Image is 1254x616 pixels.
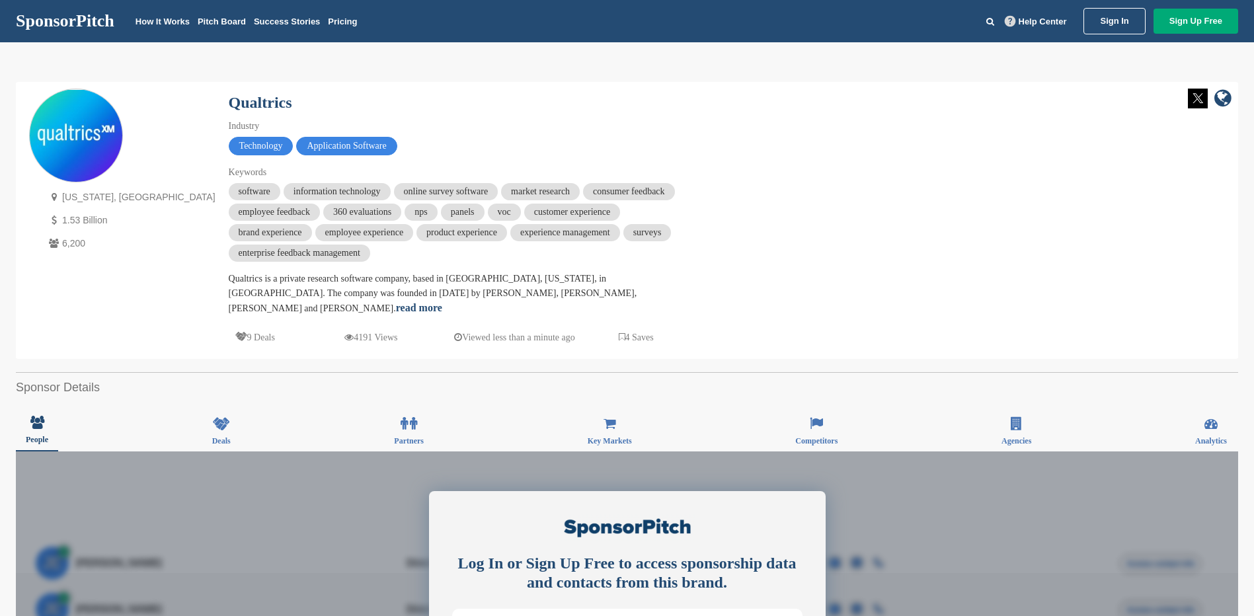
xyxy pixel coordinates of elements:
span: Deals [212,437,231,445]
span: information technology [284,183,391,200]
span: Competitors [795,437,838,445]
span: People [26,436,48,443]
div: Industry [229,119,691,134]
p: 4 Saves [619,329,654,346]
p: 1.53 Billion [46,212,216,229]
span: 360 evaluations [323,204,401,221]
span: enterprise feedback management [229,245,370,262]
a: Success Stories [254,17,320,26]
span: online survey software [394,183,498,200]
p: Viewed less than a minute ago [454,329,575,346]
span: market research [501,183,580,200]
span: consumer feedback [583,183,674,200]
a: Pitch Board [198,17,246,26]
span: panels [441,204,485,221]
span: Technology [229,137,294,155]
img: Sponsorpitch & Qualtrics [30,90,122,182]
span: nps [405,204,437,221]
img: Twitter white [1188,89,1208,108]
a: SponsorPitch [16,13,114,30]
span: product experience [416,224,507,241]
p: 4191 Views [344,329,397,346]
span: voc [488,204,521,221]
p: 9 Deals [235,329,275,346]
a: Pricing [328,17,357,26]
p: 6,200 [46,235,216,252]
span: Analytics [1195,437,1227,445]
h2: Sponsor Details [16,379,1238,397]
span: Agencies [1001,437,1031,445]
span: employee experience [315,224,414,241]
a: How It Works [136,17,190,26]
span: Application Software [296,137,397,155]
a: read more [396,302,442,313]
span: Key Markets [588,437,632,445]
span: Partners [394,437,424,445]
div: Log In or Sign Up Free to access sponsorship data and contacts from this brand. [452,554,803,592]
span: experience management [510,224,620,241]
a: Sign In [1083,8,1145,34]
span: surveys [623,224,672,241]
p: [US_STATE], [GEOGRAPHIC_DATA] [46,189,216,206]
div: Qualtrics is a private research software company, based in [GEOGRAPHIC_DATA], [US_STATE], in [GEO... [229,272,691,316]
span: brand experience [229,224,312,241]
a: Qualtrics [229,94,292,111]
a: Help Center [1002,14,1070,29]
a: Sign Up Free [1154,9,1238,34]
a: company link [1214,89,1232,110]
div: Keywords [229,165,691,180]
span: customer experience [524,204,620,221]
span: employee feedback [229,204,320,221]
span: software [229,183,280,200]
